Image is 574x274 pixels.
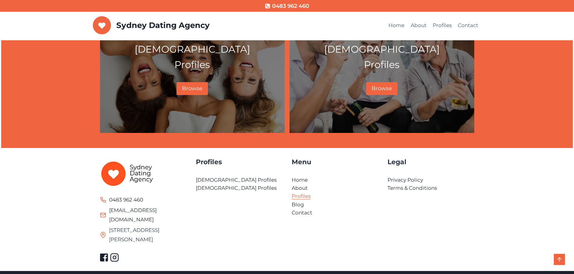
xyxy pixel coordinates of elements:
a: About [407,18,429,33]
h4: Legal [387,157,474,167]
a: [DEMOGRAPHIC_DATA] Profiles [196,177,277,183]
span: 0483 962 460 [109,195,143,205]
nav: Primary [385,18,481,33]
span: Browse [372,85,392,92]
a: Scroll to top [554,254,565,265]
p: [DEMOGRAPHIC_DATA] Profiles [105,42,280,72]
a: Home [385,18,407,33]
span: 0483 962 460 [272,2,309,11]
h4: Profiles [196,157,283,167]
a: 0483 962 460 [100,195,143,205]
a: [DEMOGRAPHIC_DATA] Profiles [196,185,277,191]
a: Contact [455,18,481,33]
p: Sydney Dating Agency [116,21,210,30]
a: Terms & Conditions [387,185,437,191]
a: Browse [177,82,208,95]
a: 0483 962 460 [265,2,309,11]
a: Profiles [430,18,455,33]
a: [EMAIL_ADDRESS][DOMAIN_NAME] [109,207,157,223]
a: Contact [292,210,312,216]
a: Sydney Dating Agency [93,16,210,34]
a: Browse [366,82,397,95]
a: Home [292,177,308,183]
a: Blog [292,202,304,208]
img: Sydney Dating Agency [93,16,111,34]
h4: Menu [292,157,378,167]
p: [DEMOGRAPHIC_DATA] Profiles [295,42,469,72]
a: Privacy Policy [387,177,423,183]
span: [STREET_ADDRESS][PERSON_NAME] [109,226,187,244]
span: Browse [182,85,202,92]
a: Profiles [292,193,311,199]
a: About [292,185,308,191]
